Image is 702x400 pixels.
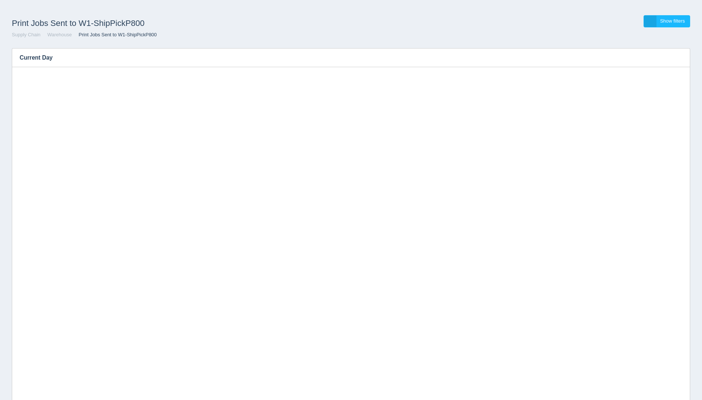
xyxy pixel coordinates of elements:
a: Show filters [644,15,690,27]
a: Warehouse [47,32,72,37]
span: Show filters [660,18,685,24]
h1: Print Jobs Sent to W1-ShipPickP800 [12,15,351,31]
li: Print Jobs Sent to W1-ShipPickP800 [73,31,157,39]
a: Supply Chain [12,32,40,37]
h3: Current Day [12,49,667,67]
